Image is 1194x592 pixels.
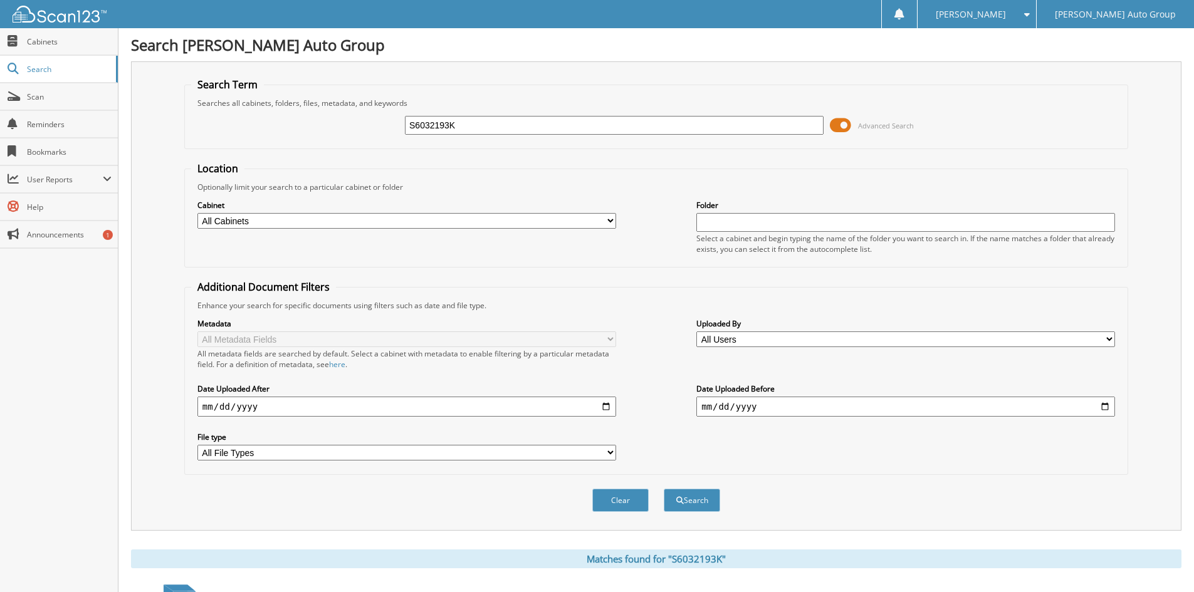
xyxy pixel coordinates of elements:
span: Help [27,202,112,212]
button: Search [664,489,720,512]
span: [PERSON_NAME] Auto Group [1055,11,1176,18]
input: start [197,397,616,417]
label: Folder [696,200,1115,210]
span: Reminders [27,119,112,130]
div: Select a cabinet and begin typing the name of the folder you want to search in. If the name match... [696,233,1115,254]
span: Announcements [27,229,112,240]
h1: Search [PERSON_NAME] Auto Group [131,34,1181,55]
img: scan123-logo-white.svg [13,6,107,23]
div: Matches found for "S6032193K" [131,549,1181,568]
div: Searches all cabinets, folders, files, metadata, and keywords [191,98,1121,108]
span: Search [27,64,110,75]
legend: Additional Document Filters [191,280,336,294]
span: Bookmarks [27,147,112,157]
label: File type [197,432,616,442]
label: Metadata [197,318,616,329]
div: 1 [103,230,113,240]
label: Cabinet [197,200,616,210]
a: here [329,359,345,370]
input: end [696,397,1115,417]
span: Cabinets [27,36,112,47]
div: Optionally limit your search to a particular cabinet or folder [191,182,1121,192]
span: User Reports [27,174,103,185]
div: Enhance your search for specific documents using filters such as date and file type. [191,300,1121,311]
button: Clear [592,489,649,512]
div: All metadata fields are searched by default. Select a cabinet with metadata to enable filtering b... [197,348,616,370]
legend: Location [191,162,244,175]
span: [PERSON_NAME] [936,11,1006,18]
label: Uploaded By [696,318,1115,329]
span: Scan [27,91,112,102]
label: Date Uploaded Before [696,383,1115,394]
span: Advanced Search [858,121,914,130]
label: Date Uploaded After [197,383,616,394]
legend: Search Term [191,78,264,91]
